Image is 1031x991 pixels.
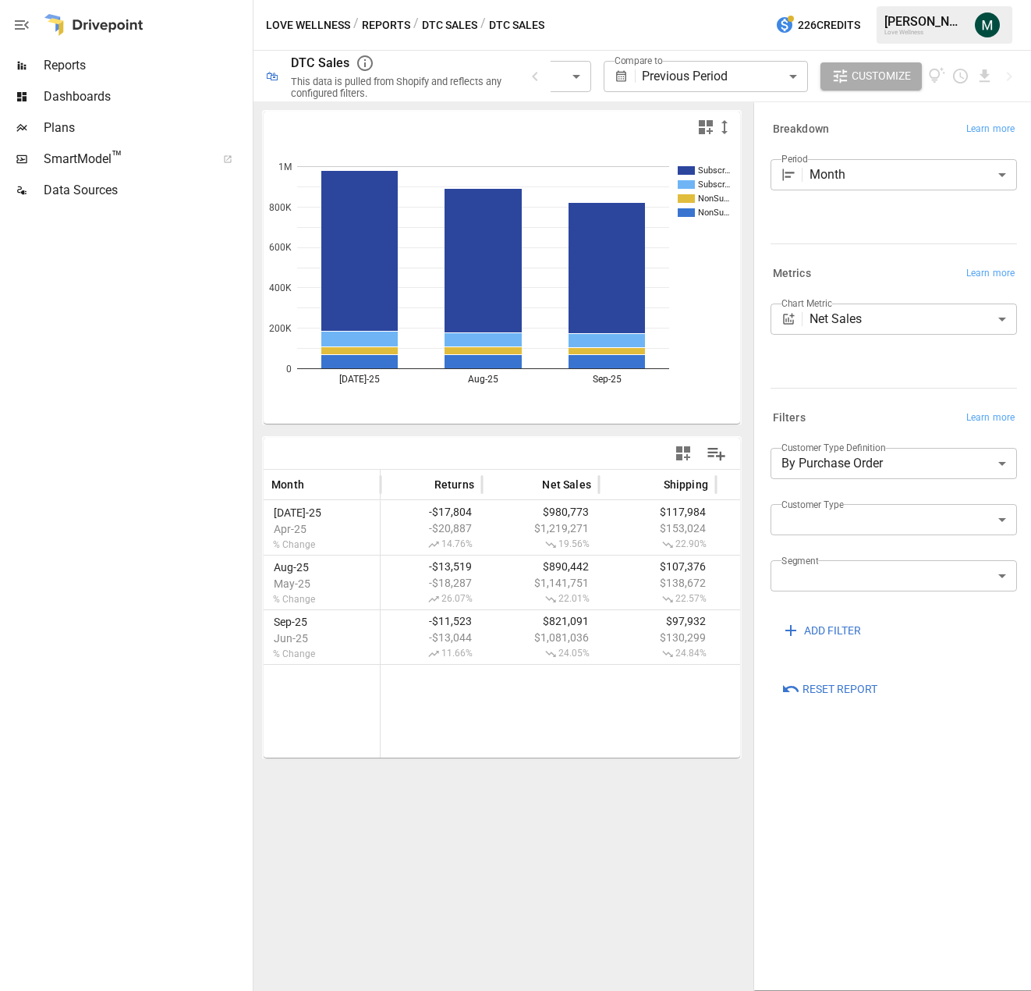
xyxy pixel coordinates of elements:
[286,364,292,375] text: 0
[724,593,825,606] span: 22.36%
[976,67,994,85] button: Download report
[802,680,877,699] span: Reset Report
[339,374,380,385] text: [DATE]-25
[966,122,1015,137] span: Learn more
[781,152,808,165] label: Period
[266,16,350,35] button: Love Wellness
[884,14,965,29] div: [PERSON_NAME]
[306,474,328,495] button: Sort
[820,62,922,91] button: Customize
[271,506,372,519] span: [DATE]-25
[773,265,811,282] h6: Metrics
[698,179,730,190] text: Subscr…
[434,477,474,492] span: Returns
[771,448,1017,479] div: By Purchase Order
[640,474,662,495] button: Sort
[373,506,474,518] span: -$17,804
[269,202,292,213] text: 800K
[422,16,477,35] button: DTC Sales
[373,615,474,627] span: -$11,523
[271,577,372,590] span: May-25
[965,3,1009,47] button: Michael Cormack
[271,648,372,659] span: % Change
[271,523,372,535] span: Apr-25
[607,593,708,606] span: 22.57%
[373,538,474,551] span: 14.76%
[798,16,860,35] span: 226 Credits
[607,577,708,589] span: $138,672
[44,87,250,106] span: Dashboards
[769,11,866,40] button: 226Credits
[490,560,591,573] span: $890,442
[291,76,507,99] div: This data is pulled from Shopify and reflects any configured filters.
[269,282,292,293] text: 400K
[353,16,359,35] div: /
[771,676,888,704] button: Reset Report
[271,594,372,605] span: % Change
[928,62,946,91] button: View documentation
[607,648,708,660] span: 24.84%
[480,16,486,35] div: /
[698,165,730,176] text: Subscr…
[773,410,806,427] h6: Filters
[44,119,250,137] span: Plans
[373,593,474,606] span: 26.07%
[44,56,250,75] span: Reports
[490,506,591,518] span: $980,773
[781,297,832,310] label: Chart Metric
[607,506,708,518] span: $117,984
[373,560,474,573] span: -$13,519
[271,616,372,628] span: Sep-25
[264,143,740,424] div: A chart.
[490,538,591,551] span: 19.56%
[490,631,591,644] span: $1,081,036
[542,477,591,492] span: Net Sales
[291,55,349,70] div: DTC Sales
[698,194,729,204] text: NonSu…
[607,522,708,535] span: $153,024
[607,560,708,573] span: $107,376
[852,66,911,86] span: Customize
[698,208,729,218] text: NonSu…
[490,593,591,606] span: 22.01%
[271,539,372,550] span: % Change
[373,522,474,535] span: -$20,887
[642,69,728,83] span: Previous Period
[724,577,825,589] span: $66,896
[269,242,292,253] text: 600K
[724,615,825,627] span: $49,331
[615,54,663,67] label: Compare to
[490,522,591,535] span: $1,219,271
[411,474,433,495] button: Sort
[804,621,861,641] span: ADD FILTER
[884,29,965,36] div: Love Wellness
[269,323,292,334] text: 200K
[44,181,250,200] span: Data Sources
[266,69,278,83] div: 🛍
[951,67,969,85] button: Schedule report
[724,631,825,644] span: $64,406
[975,12,1000,37] img: Michael Cormack
[664,477,708,492] span: Shipping
[724,648,825,660] span: 23.41%
[966,410,1015,426] span: Learn more
[966,266,1015,282] span: Learn more
[771,616,872,645] button: ADD FILTER
[781,441,886,454] label: Customer Type Definition
[810,159,1017,190] div: Month
[724,506,825,518] span: $58,898
[278,162,292,172] text: 1M
[490,615,591,627] span: $821,091
[593,374,622,385] text: Sep-25
[413,16,419,35] div: /
[781,554,818,567] label: Segment
[271,561,372,574] span: Aug-25
[699,436,734,471] button: Manage Columns
[607,615,708,627] span: $97,932
[724,560,825,573] span: $51,936
[271,477,304,492] span: Month
[724,538,825,551] span: 17.85%
[271,632,372,645] span: Jun-25
[373,648,474,660] span: 11.66%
